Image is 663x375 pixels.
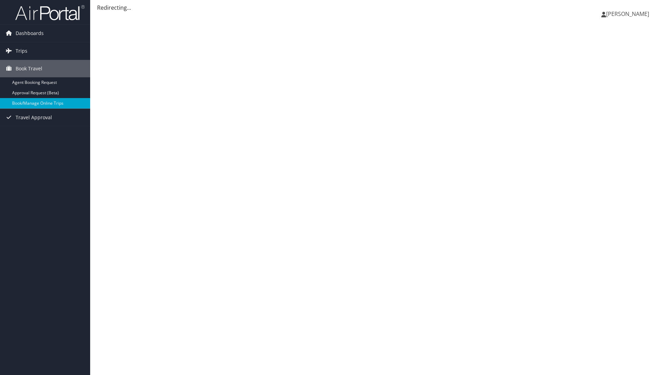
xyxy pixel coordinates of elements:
[15,5,85,21] img: airportal-logo.png
[606,10,649,18] span: [PERSON_NAME]
[16,60,42,77] span: Book Travel
[16,42,27,60] span: Trips
[97,3,656,12] div: Redirecting...
[16,25,44,42] span: Dashboards
[601,3,656,24] a: [PERSON_NAME]
[16,109,52,126] span: Travel Approval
